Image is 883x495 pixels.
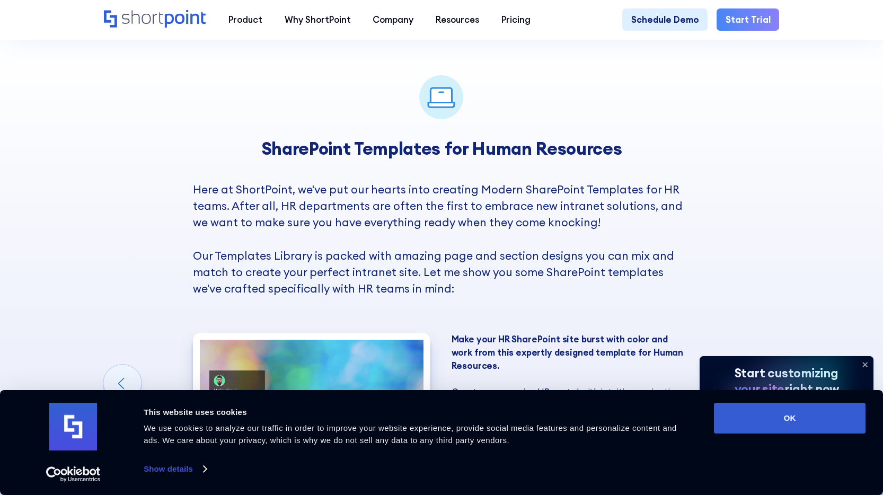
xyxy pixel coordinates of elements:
[193,181,690,297] p: Here at ShortPoint, we've put our hearts into creating Modern SharePoint Templates for HR teams. ...
[714,403,866,434] button: OK
[425,8,490,31] a: Resources
[285,13,351,26] div: Why ShortPoint
[501,13,531,26] div: Pricing
[144,461,206,477] a: Show details
[217,8,273,31] a: Product
[49,403,97,450] img: logo
[692,372,883,495] iframe: Chat Widget
[144,423,677,445] span: We use cookies to analyze our traffic in order to improve your website experience, provide social...
[273,8,362,31] a: Why ShortPoint
[436,13,479,26] div: Resources
[490,8,542,31] a: Pricing
[361,8,425,31] a: Company
[228,13,262,26] div: Product
[452,333,689,465] p: Create an engaging HR portal with intuitive navigation and quick links to essential activities. O...
[622,8,708,31] a: Schedule Demo
[27,466,120,482] a: Usercentrics Cookiebot - opens in a new window
[373,13,413,26] div: Company
[717,8,779,31] a: Start Trial
[452,333,684,371] strong: Make your HR SharePoint site burst with color and work from this expertly designed template for H...
[261,137,622,160] strong: SharePoint Templates for Human Resources
[144,406,690,419] div: This website uses cookies
[103,365,142,403] div: Previous slide
[104,10,207,29] a: Home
